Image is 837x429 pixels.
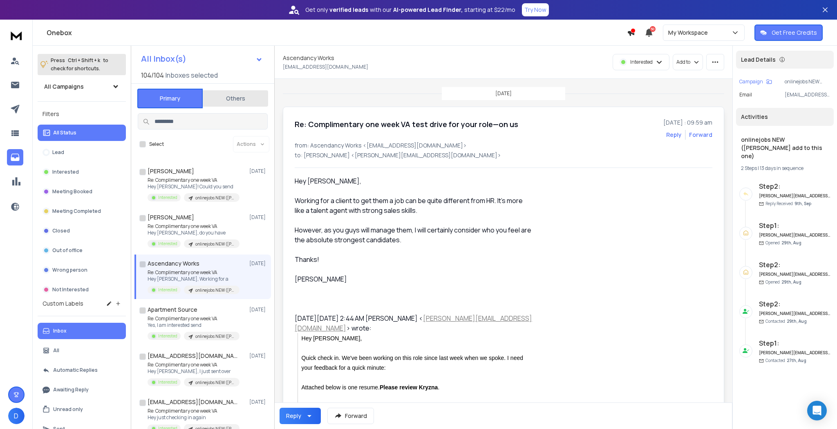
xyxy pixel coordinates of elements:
[495,90,512,97] p: [DATE]
[666,131,682,139] button: Reply
[327,408,374,424] button: Forward
[765,357,806,364] p: Contacted
[38,401,126,418] button: Unread only
[53,387,89,393] p: Awaiting Reply
[759,311,830,317] h6: [PERSON_NAME][EMAIL_ADDRESS][DOMAIN_NAME]
[158,241,177,247] p: Interested
[195,287,235,293] p: onlinejobs NEW ([PERSON_NAME] add to this one)
[47,28,627,38] h1: Onebox
[380,384,438,391] strong: Please review Kryzna
[148,362,239,368] p: Re: Complimentary one week VA
[759,193,830,199] h6: [PERSON_NAME][EMAIL_ADDRESS][DOMAIN_NAME]
[765,318,807,324] p: Contacted
[781,240,801,246] span: 29th, Aug
[295,118,518,130] h1: Re: Complimentary one week VA test drive for your role—on us
[787,357,806,363] span: 27th, Aug
[736,108,834,126] div: Activities
[52,149,64,156] p: Lead
[52,169,79,175] p: Interested
[134,51,269,67] button: All Inbox(s)
[295,176,533,186] div: Hey [PERSON_NAME],
[38,183,126,200] button: Meeting Booked
[195,333,235,340] p: onlinejobs NEW ([PERSON_NAME] add to this one)
[8,28,25,43] img: logo
[302,384,440,391] span: Attached below is one resume. .
[283,64,368,70] p: [EMAIL_ADDRESS][DOMAIN_NAME]
[772,29,817,37] p: Get Free Credits
[759,338,830,348] h6: Step 1 :
[295,141,712,150] p: from: Ascendancy Works <[EMAIL_ADDRESS][DOMAIN_NAME]>
[329,6,368,14] strong: verified leads
[43,299,83,308] h3: Custom Labels
[781,279,801,285] span: 29th, Aug
[739,78,772,85] button: Campaign
[38,78,126,95] button: All Campaigns
[302,335,362,342] span: Hey [PERSON_NAME],
[148,368,239,375] p: Hey [PERSON_NAME], I just sent over
[295,274,533,284] div: [PERSON_NAME]
[51,56,108,73] p: Press to check for shortcuts.
[741,165,829,172] div: |
[249,399,268,405] p: [DATE]
[765,240,801,246] p: Opened
[148,352,237,360] h1: [EMAIL_ADDRESS][DOMAIN_NAME]
[195,241,235,247] p: onlinejobs NEW ([PERSON_NAME] add to this one)
[148,183,239,190] p: Hey [PERSON_NAME]! Could you send
[760,165,803,172] span: 13 days in sequence
[741,165,757,172] span: 2 Steps
[149,141,164,147] label: Select
[249,353,268,359] p: [DATE]
[787,318,807,324] span: 29th, Aug
[785,92,830,98] p: [EMAIL_ADDRESS][DOMAIN_NAME]
[650,26,656,32] span: 50
[195,380,235,386] p: onlinejobs NEW ([PERSON_NAME] add to this one)
[166,70,218,80] h3: Inboxes selected
[759,350,830,356] h6: [PERSON_NAME][EMAIL_ADDRESS][DOMAIN_NAME]
[739,78,763,85] p: Campaign
[249,260,268,267] p: [DATE]
[38,223,126,239] button: Closed
[280,408,321,424] button: Reply
[141,70,164,80] span: 104 / 104
[676,59,690,65] p: Add to
[148,269,239,276] p: Re: Complimentary one week VA
[38,362,126,378] button: Automatic Replies
[52,228,70,234] p: Closed
[524,6,546,14] p: Try Now
[52,286,89,293] p: Not Interested
[759,221,830,230] h6: Step 1 :
[295,255,533,264] div: Thanks!
[148,414,239,421] p: Hey just checking in again
[295,225,533,245] div: However, as you guys will manage them, I will certainly consider who you feel are the absolute st...
[148,213,194,221] h1: [PERSON_NAME]
[295,196,533,215] div: Working for a client to get them a job can be quite different from HR. It's more like a talent ag...
[302,355,525,371] span: Quick check in. We've been working on this role since last week when we spoke. I need your feedba...
[759,232,830,238] h6: [PERSON_NAME][EMAIL_ADDRESS][DOMAIN_NAME]
[295,313,533,333] div: [DATE][DATE] 2:44 AM [PERSON_NAME] < > wrote:
[148,177,239,183] p: Re: Complimentary one week VA
[148,276,239,282] p: Hey [PERSON_NAME], Working for a
[53,367,98,373] p: Automatic Replies
[148,167,194,175] h1: [PERSON_NAME]
[765,201,811,207] p: Reply Received
[38,242,126,259] button: Out of office
[759,299,830,309] h6: Step 2 :
[295,151,712,159] p: to: [PERSON_NAME] <[PERSON_NAME][EMAIL_ADDRESS][DOMAIN_NAME]>
[668,29,711,37] p: My Workspace
[53,328,67,334] p: Inbox
[8,408,25,424] button: D
[759,271,830,277] h6: [PERSON_NAME][EMAIL_ADDRESS][DOMAIN_NAME]
[158,287,177,293] p: Interested
[785,78,830,85] p: onlinejobs NEW ([PERSON_NAME] add to this one)
[141,55,186,63] h1: All Inbox(s)
[203,89,268,107] button: Others
[53,347,59,354] p: All
[148,259,199,268] h1: Ascendancy Works
[137,89,203,108] button: Primary
[663,118,712,127] p: [DATE] : 09:59 am
[158,194,177,201] p: Interested
[52,247,83,254] p: Out of office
